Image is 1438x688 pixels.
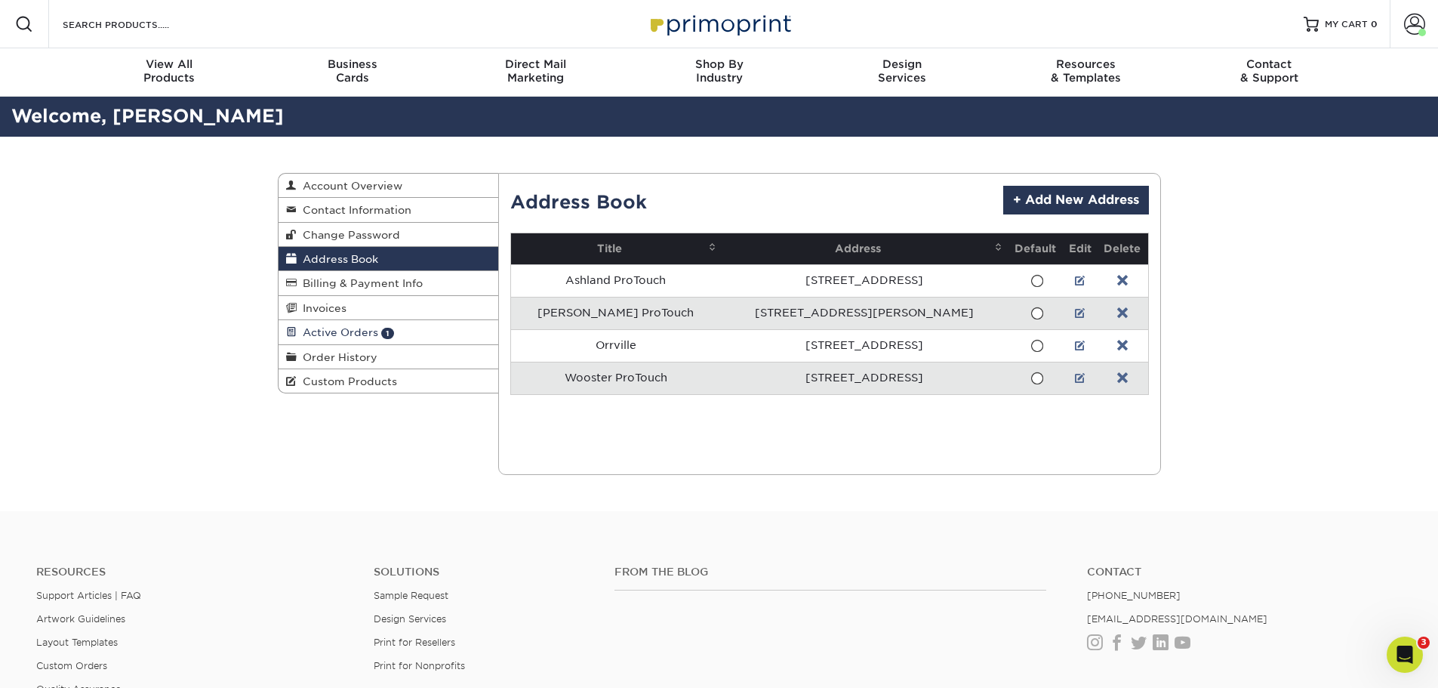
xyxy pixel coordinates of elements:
a: Order History [279,345,499,369]
div: [PERSON_NAME] [54,459,141,475]
div: • 1h ago [108,124,151,140]
div: • [DATE] [108,347,150,363]
a: Layout Templates [36,637,118,648]
th: Delete [1097,233,1147,264]
a: View AllProducts [78,48,261,97]
img: Irene avatar [22,334,40,352]
span: Invoices [297,302,346,314]
img: Jenny avatar [28,346,46,364]
span: Order History [297,351,377,363]
span: Home [35,509,66,520]
h4: Resources [36,566,351,578]
img: Profile image for Jenny [17,53,48,83]
div: • [DATE] [108,403,150,419]
img: Erica avatar [15,234,33,252]
div: Industry [627,57,811,85]
a: Change Password [279,223,499,247]
span: Active Orders [297,326,378,338]
a: Resources& Templates [994,48,1178,97]
div: • [DATE] [144,459,186,475]
td: [STREET_ADDRESS] [721,362,1008,394]
span: Business [260,57,444,71]
div: • 1h ago [144,68,187,84]
img: Jenny avatar [28,234,46,252]
div: • [DATE] [144,180,186,196]
div: & Templates [994,57,1178,85]
span: Rate your conversation [54,165,177,177]
iframe: Google Customer Reviews [4,642,128,683]
span: Address Book [297,253,378,265]
span: Rate your conversation [54,54,177,66]
span: View All [78,57,261,71]
h4: From the Blog [614,566,1046,578]
span: Billing & Payment Info [297,277,423,289]
img: Irene avatar [22,222,40,240]
span: Resources [994,57,1178,71]
a: Support Articles | FAQ [36,590,141,601]
img: Primoprint [644,8,795,40]
a: Print for Resellers [374,637,455,648]
div: [PERSON_NAME] [54,180,141,196]
img: Erica avatar [15,290,33,308]
a: Sample Request [374,590,448,601]
span: Shop By [627,57,811,71]
h4: Contact [1087,566,1402,578]
div: • [DATE] [108,236,150,251]
span: Contact Information [297,204,411,216]
img: Jenny avatar [28,402,46,420]
input: SEARCH PRODUCTS..... [61,15,208,33]
img: Erica avatar [15,122,33,140]
img: Irene avatar [22,278,40,296]
span: 0 [1371,19,1378,29]
th: Title [511,233,721,264]
div: Products [78,57,261,85]
a: Address Book [279,247,499,271]
iframe: Intercom live chat [1387,637,1423,673]
div: Primoprint [50,292,105,307]
h2: Address Book [510,186,647,214]
span: Design [811,57,994,71]
img: Erica avatar [15,346,33,364]
a: Artwork Guidelines [36,613,125,625]
a: Billing & Payment Info [279,271,499,295]
a: [EMAIL_ADDRESS][DOMAIN_NAME] [1087,613,1267,625]
div: Close [265,6,292,33]
span: Help [239,509,263,520]
div: Marketing [444,57,627,85]
td: Orrville [511,329,721,362]
span: Change Password [297,229,400,241]
span: Rate your conversation [54,445,177,457]
a: BusinessCards [260,48,444,97]
span: Direct Mail [444,57,627,71]
button: Messages [100,471,201,532]
td: Wooster ProTouch [511,362,721,394]
a: Invoices [279,296,499,320]
img: Irene avatar [22,390,40,408]
a: Contact& Support [1178,48,1361,97]
img: Profile image for Jenny [17,444,48,474]
a: Active Orders 1 [279,320,499,344]
td: [STREET_ADDRESS][PERSON_NAME] [721,297,1008,329]
div: Cards [260,57,444,85]
span: Contact [1178,57,1361,71]
img: Jenny avatar [28,122,46,140]
img: Erica avatar [15,402,33,420]
button: Help [202,471,302,532]
div: Primoprint [50,236,105,251]
div: Primoprint [50,347,105,363]
span: 3 [1418,637,1430,649]
a: [PHONE_NUMBER] [1087,590,1181,601]
a: + Add New Address [1003,186,1149,214]
div: Services [811,57,994,85]
a: Contact Information [279,198,499,222]
span: MY CART [1325,18,1368,31]
td: [STREET_ADDRESS] [721,329,1008,362]
td: Ashland ProTouch [511,264,721,297]
td: [PERSON_NAME] ProTouch [511,297,721,329]
img: Irene avatar [22,110,40,128]
h1: Messages [112,7,193,32]
div: Primoprint [50,403,105,419]
a: Print for Nonprofits [374,660,465,671]
a: Account Overview [279,174,499,198]
div: • [DATE] [108,292,150,307]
